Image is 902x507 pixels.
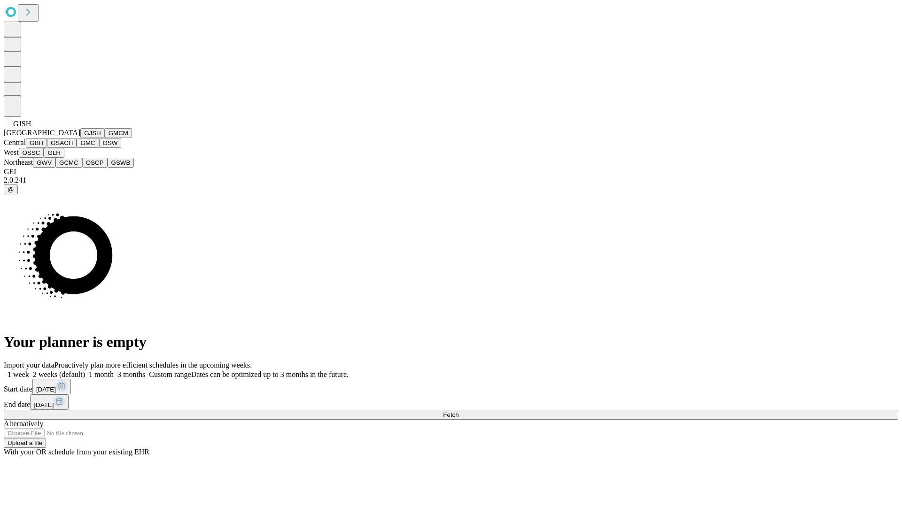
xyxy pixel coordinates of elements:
[89,370,114,378] span: 1 month
[4,148,19,156] span: West
[4,448,149,456] span: With your OR schedule from your existing EHR
[8,186,14,193] span: @
[4,184,18,194] button: @
[55,158,82,168] button: GCMC
[26,138,47,148] button: GBH
[82,158,108,168] button: OSCP
[54,361,252,369] span: Proactively plan more efficient schedules in the upcoming weeks.
[117,370,145,378] span: 3 months
[443,411,459,418] span: Fetch
[44,148,64,158] button: GLH
[4,176,898,184] div: 2.0.241
[4,438,46,448] button: Upload a file
[4,129,80,137] span: [GEOGRAPHIC_DATA]
[8,370,29,378] span: 1 week
[4,168,898,176] div: GEI
[191,370,349,378] span: Dates can be optimized up to 3 months in the future.
[4,410,898,420] button: Fetch
[47,138,77,148] button: GSACH
[4,394,898,410] div: End date
[33,370,85,378] span: 2 weeks (default)
[32,379,71,394] button: [DATE]
[99,138,122,148] button: OSW
[77,138,99,148] button: GMC
[149,370,191,378] span: Custom range
[4,379,898,394] div: Start date
[4,333,898,351] h1: Your planner is empty
[19,148,44,158] button: OSSC
[13,120,31,128] span: GJSH
[105,128,132,138] button: GMCM
[108,158,134,168] button: GSWB
[4,138,26,146] span: Central
[30,394,69,410] button: [DATE]
[33,158,55,168] button: GWV
[4,361,54,369] span: Import your data
[4,158,33,166] span: Northeast
[34,401,54,408] span: [DATE]
[36,386,56,393] span: [DATE]
[4,420,43,428] span: Alternatively
[80,128,105,138] button: GJSH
